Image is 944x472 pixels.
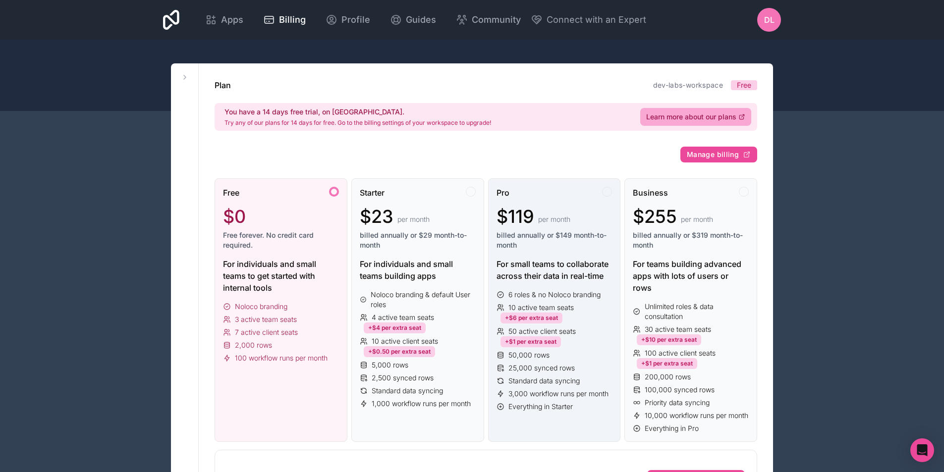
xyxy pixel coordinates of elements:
span: Free [737,80,751,90]
span: 30 active team seats [645,324,711,334]
div: For individuals and small teams building apps [360,258,476,282]
span: per month [538,214,570,224]
span: Everything in Pro [645,423,699,433]
a: Learn more about our plans [640,108,751,126]
span: Connect with an Expert [547,13,646,27]
div: +$1 per extra seat [500,336,561,347]
span: billed annually or $29 month-to-month [360,230,476,250]
span: Community [472,13,521,27]
div: Open Intercom Messenger [910,438,934,462]
span: billed annually or $149 month-to-month [497,230,612,250]
span: 3 active team seats [235,315,297,324]
span: Pro [497,187,509,199]
span: 100 active client seats [645,348,716,358]
a: Guides [382,9,444,31]
button: Manage billing [680,147,757,162]
span: 10 active team seats [508,303,574,313]
span: Apps [221,13,243,27]
span: Free forever. No credit card required. [223,230,339,250]
span: Manage billing [687,150,739,159]
span: Standard data syncing [508,376,580,386]
a: dev-labs-workspace [653,81,723,89]
span: 25,000 synced rows [508,363,575,373]
span: $255 [633,207,677,226]
span: Standard data syncing [372,386,443,396]
span: Business [633,187,668,199]
a: Community [448,9,529,31]
span: 100,000 synced rows [645,385,715,395]
a: Billing [255,9,314,31]
div: For teams building advanced apps with lots of users or rows [633,258,749,294]
span: DL [764,14,775,26]
span: billed annually or $319 month-to-month [633,230,749,250]
span: 7 active client seats [235,327,298,337]
span: per month [397,214,430,224]
span: $119 [497,207,534,226]
span: Profile [341,13,370,27]
span: 10,000 workflow runs per month [645,411,748,420]
span: Noloco branding & default User roles [371,290,475,310]
span: 1,000 workflow runs per month [372,399,471,409]
h2: You have a 14 days free trial, on [GEOGRAPHIC_DATA]. [224,107,491,117]
div: +$6 per extra seat [500,313,562,323]
div: For individuals and small teams to get started with internal tools [223,258,339,294]
span: Unlimited roles & data consultation [645,302,749,321]
span: 100 workflow runs per month [235,353,328,363]
span: Everything in Starter [508,402,573,412]
span: per month [681,214,713,224]
div: +$1 per extra seat [637,358,697,369]
span: Noloco branding [235,302,287,312]
div: For small teams to collaborate across their data in real-time [497,258,612,282]
span: Priority data syncing [645,398,710,408]
span: 5,000 rows [372,360,408,370]
span: 6 roles & no Noloco branding [508,290,601,300]
span: 50,000 rows [508,350,550,360]
span: 10 active client seats [372,336,438,346]
span: 2,000 rows [235,340,272,350]
span: Free [223,187,239,199]
a: Profile [318,9,378,31]
a: Apps [197,9,251,31]
span: Billing [279,13,306,27]
div: +$0.50 per extra seat [364,346,435,357]
span: Starter [360,187,385,199]
h1: Plan [215,79,231,91]
span: $23 [360,207,393,226]
span: 50 active client seats [508,326,576,336]
span: Guides [406,13,436,27]
span: 2,500 synced rows [372,373,434,383]
span: $0 [223,207,246,226]
div: +$10 per extra seat [637,334,701,345]
div: +$4 per extra seat [364,322,426,333]
span: 200,000 rows [645,372,691,382]
p: Try any of our plans for 14 days for free. Go to the billing settings of your workspace to upgrade! [224,119,491,127]
span: Learn more about our plans [646,112,736,122]
span: 3,000 workflow runs per month [508,389,609,399]
span: 4 active team seats [372,313,434,322]
button: Connect with an Expert [531,13,646,27]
